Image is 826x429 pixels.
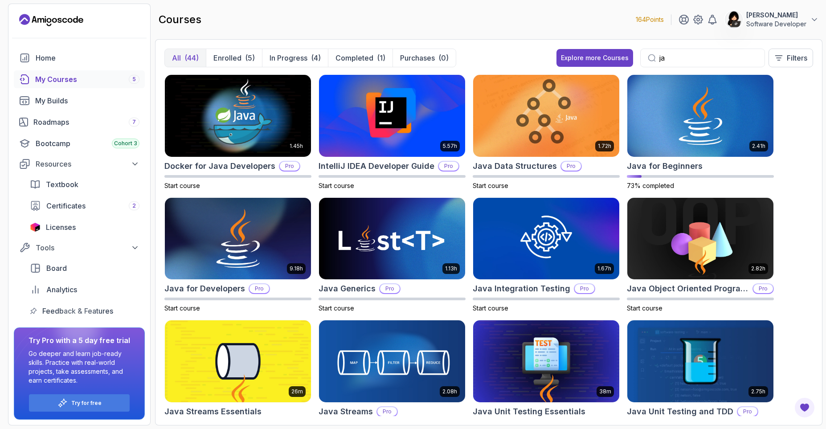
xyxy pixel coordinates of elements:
[25,197,145,215] a: certificates
[627,75,773,157] img: Java for Beginners card
[377,53,385,63] div: (1)
[319,160,434,172] h2: IntelliJ IDEA Developer Guide
[400,53,435,63] p: Purchases
[164,160,275,172] h2: Docker for Java Developers
[725,11,742,28] img: user profile image
[738,407,757,416] p: Pro
[473,198,619,280] img: Java Integration Testing card
[597,265,611,272] p: 1.67h
[319,182,354,189] span: Start course
[627,182,674,189] span: 73% completed
[25,218,145,236] a: licenses
[159,12,201,27] h2: courses
[46,179,78,190] span: Textbook
[751,265,765,272] p: 2.82h
[627,198,773,280] img: Java Object Oriented Programming card
[14,156,145,172] button: Resources
[132,118,136,126] span: 7
[172,53,181,63] p: All
[36,159,139,169] div: Resources
[19,13,83,27] a: Landing page
[46,284,77,295] span: Analytics
[206,49,262,67] button: Enrolled(5)
[42,306,113,316] span: Feedback & Features
[319,198,465,280] img: Java Generics card
[213,53,241,63] p: Enrolled
[794,397,815,418] button: Open Feedback Button
[245,53,255,63] div: (5)
[473,182,508,189] span: Start course
[290,265,303,272] p: 9.18h
[725,11,819,29] button: user profile image[PERSON_NAME]Software Developer
[29,349,130,385] p: Go deeper and learn job-ready skills. Practice with real-world projects, take assessments, and ea...
[445,265,457,272] p: 1.13h
[627,160,703,172] h2: Java for Beginners
[636,15,664,24] p: 164 Points
[165,198,311,280] img: Java for Developers card
[473,304,508,312] span: Start course
[290,143,303,150] p: 1.45h
[319,405,373,418] h2: Java Streams
[473,75,619,157] img: Java Data Structures card
[473,160,557,172] h2: Java Data Structures
[659,53,757,63] input: Search...
[753,284,773,293] p: Pro
[164,304,200,312] span: Start course
[46,263,67,274] span: Board
[751,388,765,395] p: 2.75h
[14,240,145,256] button: Tools
[14,113,145,131] a: roadmaps
[14,70,145,88] a: courses
[746,20,806,29] p: Software Developer
[442,388,457,395] p: 2.08h
[769,49,813,67] button: Filters
[335,53,373,63] p: Completed
[393,49,456,67] button: Purchases(0)
[556,49,633,67] button: Explore more Courses
[377,407,397,416] p: Pro
[787,53,807,63] p: Filters
[561,162,581,171] p: Pro
[132,76,136,83] span: 5
[71,400,102,407] a: Try for free
[319,282,376,295] h2: Java Generics
[291,388,303,395] p: 26m
[165,49,206,67] button: All(44)
[165,75,311,157] img: Docker for Java Developers card
[14,92,145,110] a: builds
[25,281,145,298] a: analytics
[319,320,465,402] img: Java Streams card
[249,284,269,293] p: Pro
[46,222,76,233] span: Licenses
[33,117,139,127] div: Roadmaps
[627,304,662,312] span: Start course
[165,320,311,402] img: Java Streams Essentials card
[598,143,611,150] p: 1.72h
[599,388,611,395] p: 38m
[380,284,400,293] p: Pro
[164,182,200,189] span: Start course
[30,223,41,232] img: jetbrains icon
[473,405,585,418] h2: Java Unit Testing Essentials
[438,53,449,63] div: (0)
[36,242,139,253] div: Tools
[311,53,321,63] div: (4)
[443,143,457,150] p: 5.57h
[164,282,245,295] h2: Java for Developers
[262,49,328,67] button: In Progress(4)
[473,320,619,402] img: Java Unit Testing Essentials card
[328,49,393,67] button: Completed(1)
[114,140,137,147] span: Cohort 3
[473,282,570,295] h2: Java Integration Testing
[14,49,145,67] a: home
[627,282,749,295] h2: Java Object Oriented Programming
[14,135,145,152] a: bootcamp
[439,162,458,171] p: Pro
[25,259,145,277] a: board
[29,394,130,412] button: Try for free
[280,162,299,171] p: Pro
[35,95,139,106] div: My Builds
[561,53,629,62] div: Explore more Courses
[46,200,86,211] span: Certificates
